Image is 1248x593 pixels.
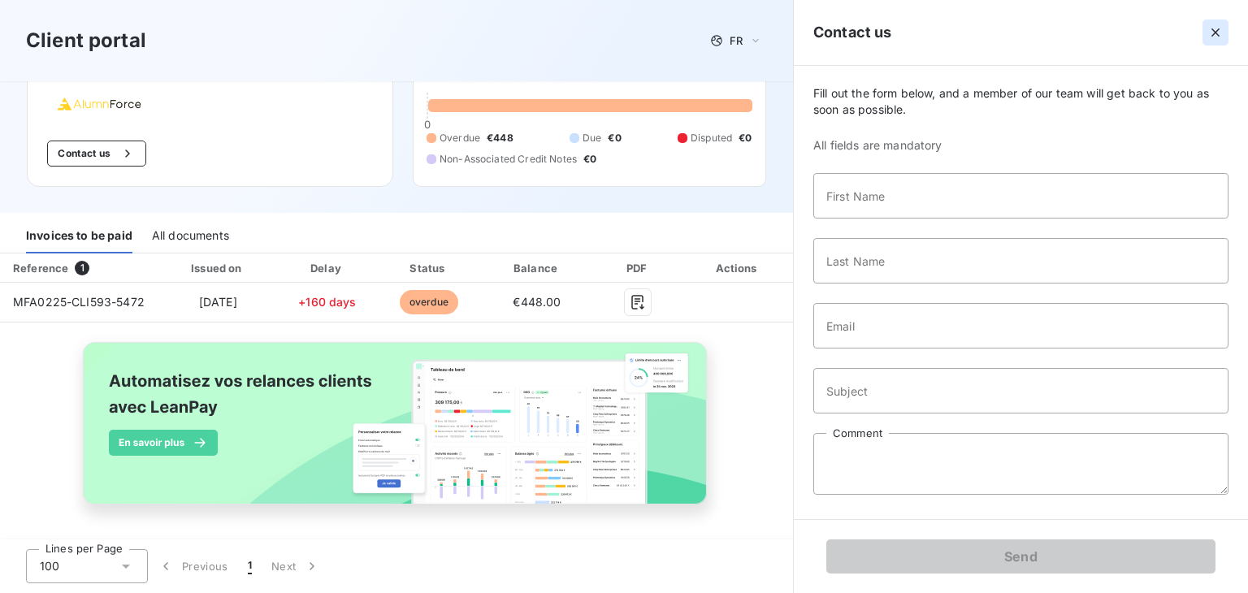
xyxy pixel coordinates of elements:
[813,238,1228,284] input: placeholder
[826,539,1215,574] button: Send
[68,332,725,532] img: banner
[238,549,262,583] button: 1
[813,303,1228,348] input: placeholder
[813,368,1228,413] input: placeholder
[13,262,68,275] div: Reference
[380,260,478,276] div: Status
[813,137,1228,154] span: All fields are mandatory
[583,152,596,167] span: €0
[148,549,238,583] button: Previous
[813,21,892,44] h5: Contact us
[691,131,732,145] span: Disputed
[26,26,146,55] h3: Client portal
[513,295,561,309] span: €448.00
[596,260,679,276] div: PDF
[583,131,601,145] span: Due
[813,85,1228,118] span: Fill out the form below, and a member of our team will get back to you as soon as possible.
[281,260,374,276] div: Delay
[152,219,229,253] div: All documents
[686,260,790,276] div: Actions
[26,219,132,253] div: Invoices to be paid
[440,131,480,145] span: Overdue
[424,118,431,131] span: 0
[298,295,356,309] span: +160 days
[730,34,743,47] span: FR
[162,260,275,276] div: Issued on
[40,558,59,574] span: 100
[440,152,577,167] span: Non-Associated Credit Notes
[47,141,145,167] button: Contact us
[739,131,752,145] span: €0
[47,93,151,115] img: Company logo
[484,260,591,276] div: Balance
[199,295,237,309] span: [DATE]
[813,173,1228,219] input: placeholder
[75,261,89,275] span: 1
[248,558,252,574] span: 1
[400,290,458,314] span: overdue
[487,131,513,145] span: €448
[13,295,145,309] span: MFA0225-CLI593-5472
[608,131,621,145] span: €0
[262,549,330,583] button: Next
